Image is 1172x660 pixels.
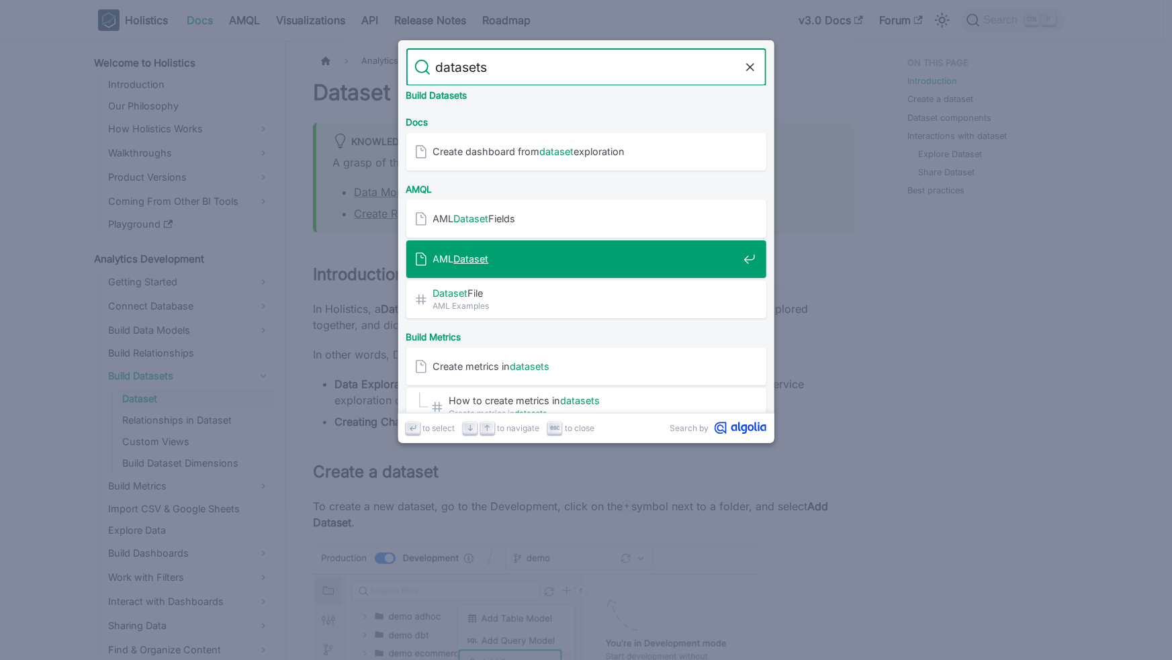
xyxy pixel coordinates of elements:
[515,408,547,418] mark: datasets
[433,212,738,225] span: AML Fields
[670,422,766,434] a: Search byAlgolia
[566,422,595,434] span: to close
[498,422,540,434] span: to navigate
[433,145,738,158] span: Create dashboard from exploration
[433,360,738,373] span: Create metrics in
[454,213,489,224] mark: Dataset
[670,422,709,434] span: Search by
[406,133,766,171] a: Create dashboard fromdatasetexploration
[449,407,738,420] span: Create metrics in
[482,423,492,433] svg: Arrow up
[433,252,738,265] span: AML
[465,423,476,433] svg: Arrow down
[406,281,766,318] a: DatasetFile​AML Examples
[433,287,738,299] span: File​
[561,395,600,406] mark: datasets
[742,59,758,75] button: Clear the query
[406,348,766,385] a: Create metrics indatasets
[404,321,769,348] div: Build Metrics
[404,79,769,106] div: Build Datasets
[404,106,769,133] div: Docs
[404,173,769,200] div: AMQL
[510,361,550,372] mark: datasets
[433,299,738,312] span: AML Examples
[431,48,742,86] input: Search docs
[715,422,766,434] svg: Algolia
[406,200,766,238] a: AMLDatasetFields
[423,422,455,434] span: to select
[408,423,418,433] svg: Enter key
[406,240,766,278] a: AMLDataset
[540,146,574,157] mark: dataset
[433,287,468,299] mark: Dataset
[449,394,738,407] span: How to create metrics in ​
[454,253,489,265] mark: Dataset
[550,423,560,433] svg: Escape key
[406,388,766,426] a: How to create metrics indatasets​Create metrics indatasets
